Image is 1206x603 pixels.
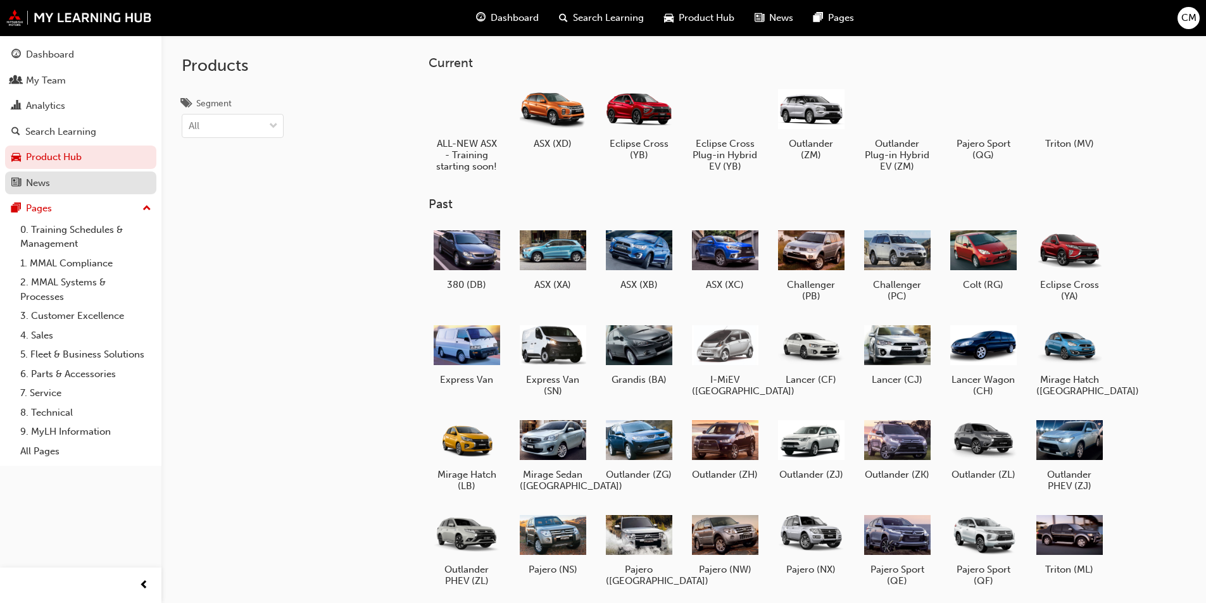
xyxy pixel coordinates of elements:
span: tags-icon [182,99,191,110]
h3: Past [429,197,1148,211]
span: search-icon [559,10,568,26]
a: Challenger (PB) [773,222,849,307]
a: car-iconProduct Hub [654,5,744,31]
a: Eclipse Cross (YA) [1031,222,1107,307]
h5: Pajero Sport (QG) [950,138,1017,161]
h5: ALL-NEW ASX - Training starting soon! [434,138,500,172]
h5: Outlander (ZM) [778,138,845,161]
a: Dashboard [5,43,156,66]
a: Pajero (NS) [515,507,591,580]
a: Outlander (ZM) [773,80,849,165]
a: Mirage Hatch (LB) [429,412,505,497]
span: search-icon [11,127,20,138]
div: Search Learning [25,125,96,139]
a: Pajero (NW) [687,507,763,580]
a: guage-iconDashboard [466,5,549,31]
h5: Mirage Hatch ([GEOGRAPHIC_DATA]) [1036,374,1103,397]
a: News [5,171,156,195]
a: Pajero Sport (QG) [945,80,1021,165]
a: Triton (MV) [1031,80,1107,154]
h5: Express Van [434,374,500,385]
a: My Team [5,69,156,92]
span: pages-icon [11,203,21,214]
h5: Pajero ([GEOGRAPHIC_DATA]) [606,564,672,587]
span: Pages [828,11,854,25]
h5: Outlander PHEV (ZL) [434,564,500,587]
button: CM [1178,7,1200,29]
h5: 380 (DB) [434,279,500,290]
div: Analytics [26,99,65,113]
a: Outlander (ZK) [859,412,935,485]
h5: Challenger (PC) [864,279,931,302]
span: guage-icon [11,49,21,61]
a: Lancer (CF) [773,317,849,390]
span: news-icon [11,178,21,189]
a: Challenger (PC) [859,222,935,307]
span: prev-icon [139,578,149,594]
a: Outlander PHEV (ZL) [429,507,505,592]
h5: Colt (RG) [950,279,1017,290]
a: 6. Parts & Accessories [15,364,156,384]
a: Colt (RG) [945,222,1021,295]
a: 8. Technical [15,403,156,423]
a: pages-iconPages [803,5,864,31]
h5: Outlander (ZH) [692,469,758,480]
a: 7. Service [15,383,156,403]
span: up-icon [142,201,151,217]
span: Dashboard [491,11,539,25]
button: Pages [5,197,156,220]
a: Pajero (NX) [773,507,849,580]
div: Pages [26,201,52,216]
h5: Outlander (ZK) [864,469,931,480]
h5: Challenger (PB) [778,279,845,302]
a: news-iconNews [744,5,803,31]
div: All [189,119,199,134]
h5: Grandis (BA) [606,374,672,385]
a: Lancer (CJ) [859,317,935,390]
div: My Team [26,73,66,88]
h5: Lancer Wagon (CH) [950,374,1017,397]
h5: Outlander (ZJ) [778,469,845,480]
div: News [26,176,50,190]
a: 9. MyLH Information [15,422,156,442]
a: Outlander (ZH) [687,412,763,485]
h5: Express Van (SN) [520,374,586,397]
span: News [769,11,793,25]
a: Outlander PHEV (ZJ) [1031,412,1107,497]
a: 380 (DB) [429,222,505,295]
h5: Pajero (NX) [778,564,845,575]
a: 1. MMAL Compliance [15,254,156,273]
a: Mirage Hatch ([GEOGRAPHIC_DATA]) [1031,317,1107,402]
a: Eclipse Cross (YB) [601,80,677,165]
h5: Lancer (CF) [778,374,845,385]
a: Pajero ([GEOGRAPHIC_DATA]) [601,507,677,592]
a: 5. Fleet & Business Solutions [15,345,156,364]
h5: Outlander (ZL) [950,469,1017,480]
h5: ASX (XC) [692,279,758,290]
img: mmal [6,9,152,26]
a: Triton (ML) [1031,507,1107,580]
h5: ASX (XA) [520,279,586,290]
h5: Outlander PHEV (ZJ) [1036,469,1103,492]
a: ASX (XA) [515,222,591,295]
h5: Pajero Sport (QF) [950,564,1017,587]
a: 3. Customer Excellence [15,306,156,326]
h2: Products [182,56,284,76]
div: Segment [196,97,232,110]
a: Express Van (SN) [515,317,591,402]
span: news-icon [755,10,764,26]
h5: Pajero (NS) [520,564,586,575]
a: Lancer Wagon (CH) [945,317,1021,402]
span: car-icon [11,152,21,163]
h5: Outlander (ZG) [606,469,672,480]
a: Express Van [429,317,505,390]
a: Pajero Sport (QF) [945,507,1021,592]
button: DashboardMy TeamAnalyticsSearch LearningProduct HubNews [5,40,156,197]
span: guage-icon [476,10,486,26]
h5: Mirage Sedan ([GEOGRAPHIC_DATA]) [520,469,586,492]
h3: Current [429,56,1148,70]
h5: Pajero Sport (QE) [864,564,931,587]
span: people-icon [11,75,21,87]
a: 0. Training Schedules & Management [15,220,156,254]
